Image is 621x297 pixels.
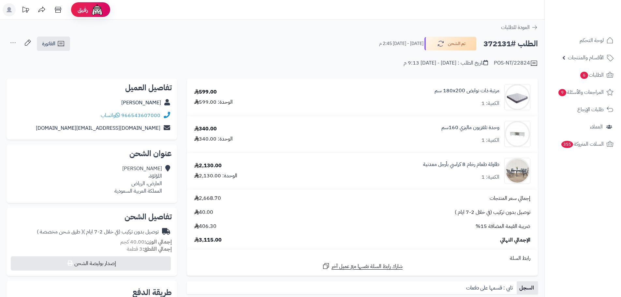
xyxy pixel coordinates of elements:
[194,125,217,133] div: 340.00
[481,173,499,181] div: الكمية: 1
[332,263,403,270] span: شارك رابط السلة نفسها مع عميل آخر
[476,223,530,230] span: ضريبة القيمة المضافة 15%
[12,84,172,92] h2: تفاصيل العميل
[36,124,160,132] a: [DOMAIN_NAME][EMAIL_ADDRESS][DOMAIN_NAME]
[101,111,120,119] a: واتساب
[194,195,221,202] span: 2,668.70
[501,23,538,31] a: العودة للطلبات
[481,137,499,144] div: الكمية: 1
[194,236,222,244] span: 3,115.00
[322,262,403,270] a: شارك رابط السلة نفسها مع عميل آخر
[490,195,530,202] span: إجمالي سعر المنتجات
[501,23,530,31] span: العودة للطلبات
[194,98,233,106] div: الوحدة: 599.00
[590,122,603,131] span: العملاء
[142,245,172,253] strong: إجمالي القطع:
[561,140,604,149] span: السلات المتروكة
[549,136,617,152] a: السلات المتروكة355
[549,102,617,117] a: طلبات الإرجاع
[580,72,588,79] span: 6
[558,89,566,96] span: 9
[505,121,530,147] img: 1739987940-1-90x90.jpg
[483,37,538,51] h2: الطلب #372131
[127,245,172,253] small: 3 قطعة
[423,161,499,168] a: طاولة طعام رخام 8 كراسي بأرجل معدنية
[121,111,160,119] a: 966543607000
[549,67,617,83] a: الطلبات6
[194,209,213,216] span: 40.00
[568,53,604,62] span: الأقسام والمنتجات
[37,37,70,51] a: الفاتورة
[121,99,161,107] a: [PERSON_NAME]
[441,124,499,131] a: وحدة تلفزيون ماليزي 160سم
[561,141,573,148] span: 355
[42,40,55,48] span: الفاتورة
[114,165,162,195] div: [PERSON_NAME] اللؤلؤة، العارض، الرياض المملكة العربية السعودية
[580,36,604,45] span: لوحة التحكم
[435,87,499,95] a: مرتبة ذات نوابض 180x200 سم
[379,40,423,47] small: [DATE] - [DATE] 2:45 م
[404,59,488,67] div: تاريخ الطلب : [DATE] - [DATE] 9:13 م
[558,88,604,97] span: المراجعات والأسئلة
[12,150,172,157] h2: عنوان الشحن
[194,162,222,170] div: 2,130.00
[144,238,172,246] strong: إجمالي الوزن:
[580,70,604,80] span: الطلبات
[517,281,538,294] a: السجل
[132,289,172,296] h2: طريقة الدفع
[120,238,172,246] small: 40.00 كجم
[78,6,88,14] span: رفيق
[549,119,617,135] a: العملاء
[464,281,517,294] a: تابي : قسمها على دفعات
[37,228,83,236] span: ( طرق شحن مخصصة )
[505,158,530,184] img: 1752665293-1-90x90.jpg
[500,236,530,244] span: الإجمالي النهائي
[12,213,172,221] h2: تفاصيل الشحن
[194,172,237,180] div: الوحدة: 2,130.00
[11,256,171,271] button: إصدار بوليصة الشحن
[17,3,34,18] a: تحديثات المنصة
[91,3,104,16] img: ai-face.png
[189,255,535,262] div: رابط السلة
[505,84,530,110] img: 1702708315-RS-09-90x90.jpg
[455,209,530,216] span: توصيل بدون تركيب (في خلال 2-7 ايام )
[549,33,617,48] a: لوحة التحكم
[577,105,604,114] span: طلبات الإرجاع
[194,88,217,96] div: 599.00
[494,59,538,67] div: POS-NT/22824
[481,100,499,107] div: الكمية: 1
[194,135,233,143] div: الوحدة: 340.00
[37,228,159,236] div: توصيل بدون تركيب (في خلال 2-7 ايام )
[549,84,617,100] a: المراجعات والأسئلة9
[424,37,477,51] button: تم الشحن
[194,223,216,230] span: 406.30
